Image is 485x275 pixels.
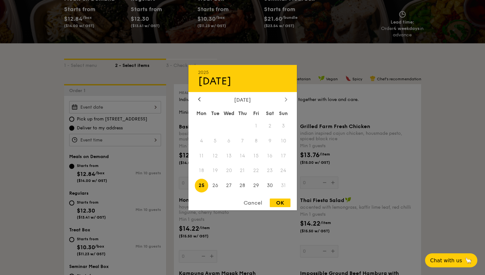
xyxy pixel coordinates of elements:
span: 31 [277,179,290,192]
span: 8 [249,134,263,148]
span: 1 [249,119,263,133]
span: 14 [236,149,249,163]
span: 25 [195,179,209,192]
span: 10 [277,134,290,148]
span: 28 [236,179,249,192]
span: 6 [222,134,236,148]
span: 13 [222,149,236,163]
span: 7 [236,134,249,148]
span: 9 [263,134,277,148]
span: 16 [263,149,277,163]
div: Wed [222,107,236,119]
span: 4 [195,134,209,148]
span: 22 [249,164,263,177]
span: 18 [195,164,209,177]
span: 29 [249,179,263,192]
span: 2 [263,119,277,133]
span: 30 [263,179,277,192]
span: 27 [222,179,236,192]
div: Thu [236,107,249,119]
span: 26 [208,179,222,192]
span: 20 [222,164,236,177]
div: Tue [208,107,222,119]
span: 19 [208,164,222,177]
div: Sat [263,107,277,119]
span: 21 [236,164,249,177]
span: 5 [208,134,222,148]
span: 24 [277,164,290,177]
span: 11 [195,149,209,163]
div: Mon [195,107,209,119]
div: OK [270,199,290,207]
span: Chat with us [430,257,462,264]
span: 3 [277,119,290,133]
span: 12 [208,149,222,163]
span: 23 [263,164,277,177]
div: Sun [277,107,290,119]
div: Cancel [237,199,268,207]
button: Chat with us🦙 [425,253,477,267]
div: Fri [249,107,263,119]
div: [DATE] [198,97,287,103]
span: 17 [277,149,290,163]
div: [DATE] [198,75,287,87]
span: 15 [249,149,263,163]
div: 2025 [198,69,287,75]
span: 🦙 [465,257,472,264]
